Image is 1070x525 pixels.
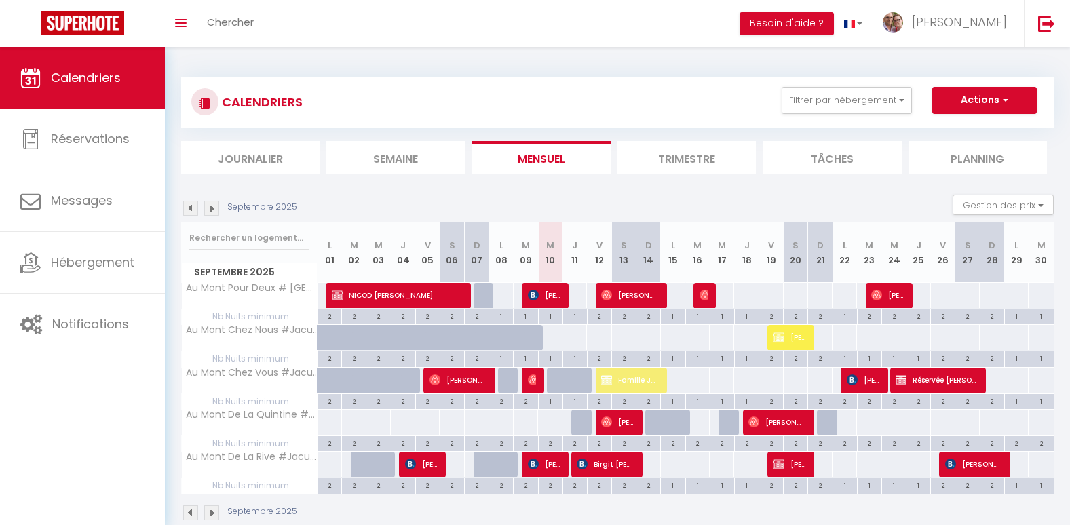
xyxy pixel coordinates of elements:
[773,324,806,350] span: [PERSON_NAME]
[685,222,710,283] th: 16
[318,436,341,449] div: 2
[1029,222,1054,283] th: 30
[759,309,783,322] div: 2
[318,309,341,322] div: 2
[546,239,554,252] abbr: M
[759,222,784,283] th: 19
[906,394,930,407] div: 2
[906,478,930,491] div: 1
[906,222,931,283] th: 25
[980,394,1004,407] div: 2
[1005,394,1029,407] div: 1
[366,394,390,407] div: 2
[718,239,726,252] abbr: M
[686,351,710,364] div: 1
[645,239,652,252] abbr: D
[474,239,480,252] abbr: D
[342,478,366,491] div: 2
[784,222,808,283] th: 20
[326,141,465,174] li: Semaine
[342,222,366,283] th: 02
[1029,309,1054,322] div: 1
[539,351,562,364] div: 1
[51,130,130,147] span: Réservations
[955,436,979,449] div: 2
[931,478,955,491] div: 2
[350,239,358,252] abbr: M
[671,239,675,252] abbr: L
[955,222,980,283] th: 27
[759,351,783,364] div: 2
[391,436,415,449] div: 2
[563,309,587,322] div: 1
[686,394,710,407] div: 1
[342,309,366,322] div: 2
[661,478,685,491] div: 1
[182,351,317,366] span: Nb Nuits minimum
[965,239,971,252] abbr: S
[759,478,783,491] div: 2
[563,436,587,449] div: 2
[588,309,611,322] div: 2
[366,351,390,364] div: 2
[784,351,807,364] div: 2
[858,351,881,364] div: 1
[391,222,415,283] th: 04
[858,309,881,322] div: 2
[710,222,734,283] th: 17
[51,192,113,209] span: Messages
[871,282,904,308] span: [PERSON_NAME]
[489,351,513,364] div: 1
[416,309,440,322] div: 2
[906,351,930,364] div: 1
[686,478,710,491] div: 1
[612,436,636,449] div: 2
[808,309,832,322] div: 2
[636,222,661,283] th: 14
[1029,436,1054,449] div: 2
[612,222,636,283] th: 13
[440,309,464,322] div: 2
[218,87,303,117] h3: CALENDRIERS
[1014,239,1018,252] abbr: L
[440,222,464,283] th: 06
[528,282,560,308] span: [PERSON_NAME]
[1005,351,1029,364] div: 1
[588,351,611,364] div: 2
[932,87,1037,114] button: Actions
[882,478,906,491] div: 1
[955,478,979,491] div: 2
[415,222,440,283] th: 05
[882,351,906,364] div: 1
[909,141,1047,174] li: Planning
[955,394,979,407] div: 2
[182,478,317,493] span: Nb Nuits minimum
[735,478,759,491] div: 1
[710,394,734,407] div: 1
[980,436,1004,449] div: 2
[184,325,320,335] span: Au Mont Chez Nous #Jacuzzi et Sauna#
[843,239,847,252] abbr: L
[857,222,881,283] th: 23
[514,351,537,364] div: 1
[734,222,759,283] th: 18
[808,478,832,491] div: 2
[858,436,881,449] div: 2
[189,226,309,250] input: Rechercher un logement...
[539,478,562,491] div: 2
[881,222,906,283] th: 24
[912,14,1007,31] span: [PERSON_NAME]
[808,222,833,283] th: 21
[661,394,685,407] div: 1
[318,351,341,364] div: 2
[528,367,536,393] span: [PERSON_NAME]
[184,368,320,378] span: Au Mont Chez Vous #Jacuzzi et Vue [GEOGRAPHIC_DATA]#
[342,394,366,407] div: 2
[989,239,995,252] abbr: D
[896,367,977,393] span: Réservée [PERSON_NAME]
[184,283,320,293] span: Au Mont Pour Deux # [GEOGRAPHIC_DATA]#
[906,309,930,322] div: 2
[833,351,857,364] div: 1
[882,436,906,449] div: 2
[366,222,391,283] th: 03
